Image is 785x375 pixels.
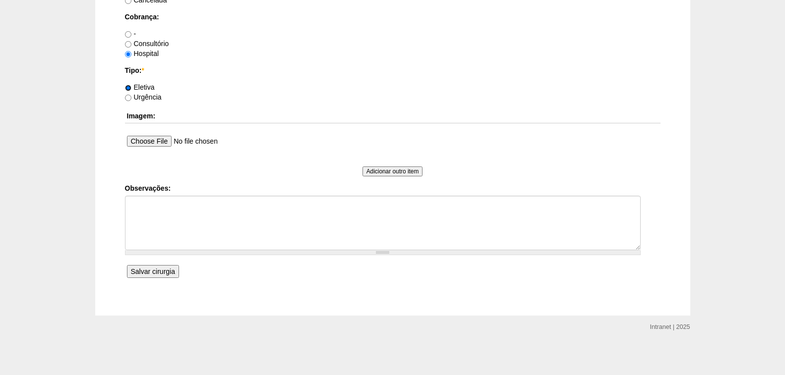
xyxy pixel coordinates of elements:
label: Eletiva [125,83,155,91]
span: Este campo é obrigatório. [141,66,144,74]
label: Observações: [125,183,661,193]
input: Consultório [125,41,131,48]
label: Tipo: [125,65,661,75]
th: Imagem: [125,109,661,123]
input: Eletiva [125,85,131,91]
input: Salvar cirurgia [127,265,179,278]
label: Urgência [125,93,162,101]
input: Urgência [125,95,131,101]
label: Cobrança: [125,12,661,22]
input: - [125,31,131,38]
label: Consultório [125,40,169,48]
input: Adicionar outro item [362,166,423,176]
input: Hospital [125,51,131,57]
label: Hospital [125,50,159,57]
div: Intranet | 2025 [650,322,690,332]
label: - [125,30,136,38]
